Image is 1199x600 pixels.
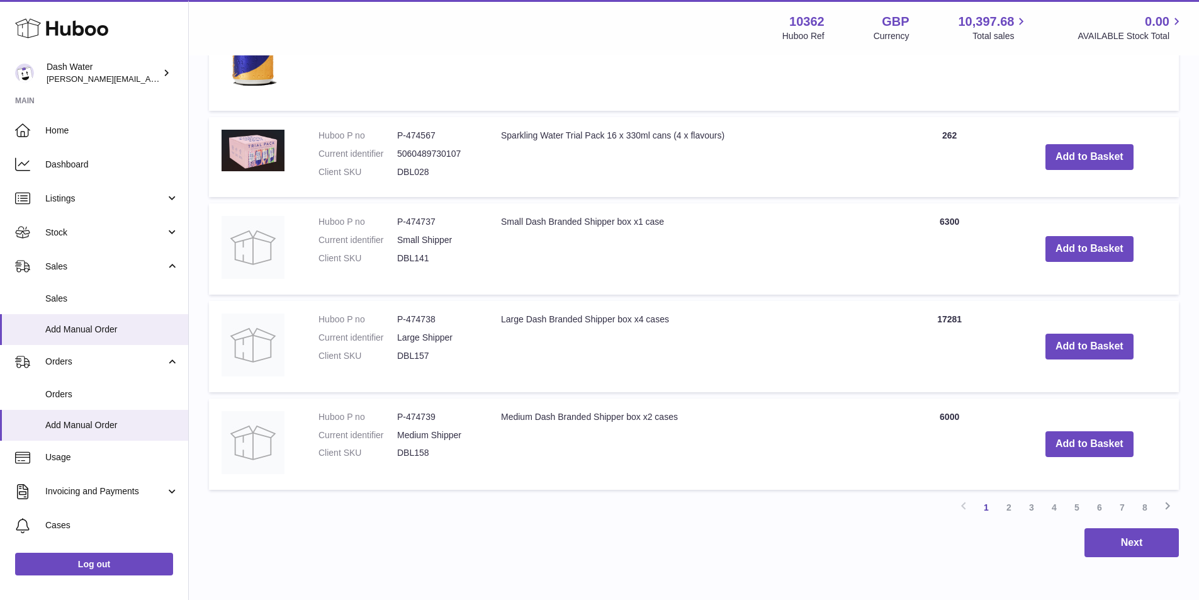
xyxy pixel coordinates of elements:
[318,429,397,441] dt: Current identifier
[318,447,397,459] dt: Client SKU
[318,332,397,344] dt: Current identifier
[397,234,476,246] dd: Small Shipper
[47,74,252,84] span: [PERSON_NAME][EMAIL_ADDRESS][DOMAIN_NAME]
[45,519,179,531] span: Cases
[318,252,397,264] dt: Client SKU
[998,496,1020,519] a: 2
[1084,528,1179,558] button: Next
[1145,13,1169,30] span: 0.00
[958,13,1028,42] a: 10,397.68 Total sales
[318,130,397,142] dt: Huboo P no
[45,419,179,431] span: Add Manual Order
[397,252,476,264] dd: DBL141
[397,332,476,344] dd: Large Shipper
[318,350,397,362] dt: Client SKU
[45,356,166,368] span: Orders
[318,216,397,228] dt: Huboo P no
[488,117,899,197] td: Sparkling Water Trial Pack 16 x 330ml cans (4 x flavours)
[397,429,476,441] dd: Medium Shipper
[882,13,909,30] strong: GBP
[899,203,1000,295] td: 6300
[1078,30,1184,42] span: AVAILABLE Stock Total
[975,496,998,519] a: 1
[45,324,179,336] span: Add Manual Order
[899,301,1000,392] td: 17281
[47,61,160,85] div: Dash Water
[15,64,34,82] img: sophie@dash-water.com
[45,451,179,463] span: Usage
[1078,13,1184,42] a: 0.00 AVAILABLE Stock Total
[45,261,166,273] span: Sales
[318,411,397,423] dt: Huboo P no
[318,314,397,325] dt: Huboo P no
[45,227,166,239] span: Stock
[15,553,173,575] a: Log out
[488,301,899,392] td: Large Dash Branded Shipper box x4 cases
[1045,431,1134,457] button: Add to Basket
[899,117,1000,197] td: 262
[318,234,397,246] dt: Current identifier
[318,166,397,178] dt: Client SKU
[1111,496,1134,519] a: 7
[1045,334,1134,359] button: Add to Basket
[45,125,179,137] span: Home
[318,148,397,160] dt: Current identifier
[1045,236,1134,262] button: Add to Basket
[397,447,476,459] dd: DBL158
[1134,496,1156,519] a: 8
[397,411,476,423] dd: P-474739
[958,13,1014,30] span: 10,397.68
[899,399,1000,490] td: 6000
[222,130,284,171] img: Sparkling Water Trial Pack 16 x 330ml cans (4 x flavours)
[488,399,899,490] td: Medium Dash Branded Shipper box x2 cases
[397,216,476,228] dd: P-474737
[45,388,179,400] span: Orders
[789,13,825,30] strong: 10362
[1045,144,1134,170] button: Add to Basket
[397,148,476,160] dd: 5060489730107
[45,159,179,171] span: Dashboard
[972,30,1028,42] span: Total sales
[1043,496,1066,519] a: 4
[1088,496,1111,519] a: 6
[397,314,476,325] dd: P-474738
[782,30,825,42] div: Huboo Ref
[397,166,476,178] dd: DBL028
[397,130,476,142] dd: P-474567
[488,203,899,295] td: Small Dash Branded Shipper box x1 case
[222,411,284,474] img: Medium Dash Branded Shipper box x2 cases
[45,293,179,305] span: Sales
[1020,496,1043,519] a: 3
[1066,496,1088,519] a: 5
[874,30,909,42] div: Currency
[222,314,284,376] img: Large Dash Branded Shipper box x4 cases
[397,350,476,362] dd: DBL157
[45,485,166,497] span: Invoicing and Payments
[222,216,284,279] img: Small Dash Branded Shipper box x1 case
[45,193,166,205] span: Listings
